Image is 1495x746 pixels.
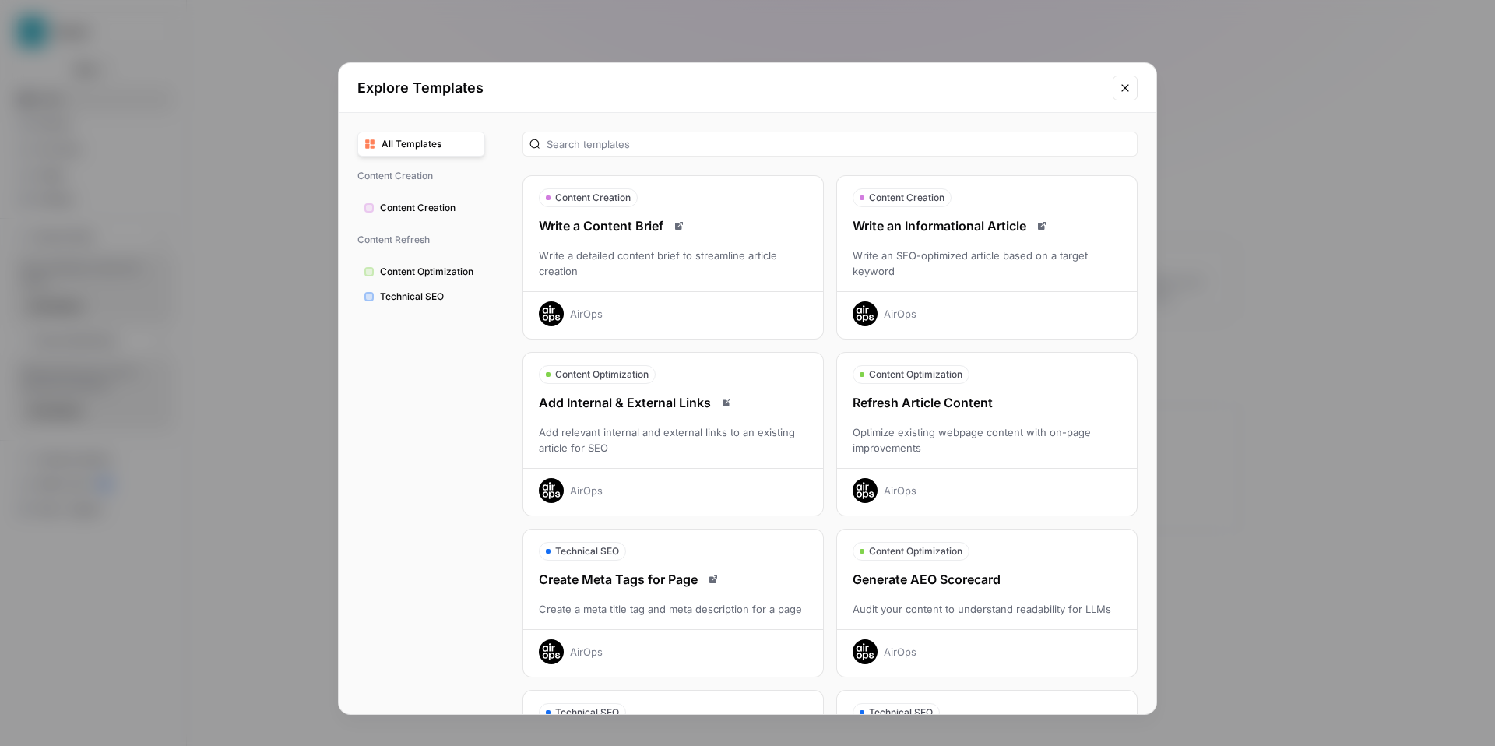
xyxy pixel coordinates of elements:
span: Content Creation [555,191,631,205]
div: Generate AEO Scorecard [837,570,1137,589]
span: Content Refresh [357,227,485,253]
span: Technical SEO [555,544,619,558]
span: Technical SEO [380,290,478,304]
div: AirOps [570,644,603,660]
span: Content Creation [357,163,485,189]
a: Read docs [704,570,723,589]
div: Write a detailed content brief to streamline article creation [523,248,823,279]
div: Add Internal & External Links [523,393,823,412]
a: Read docs [670,216,688,235]
button: Content OptimizationAdd Internal & External LinksRead docsAdd relevant internal and external link... [522,352,824,516]
div: Write an Informational Article [837,216,1137,235]
div: Write an SEO-optimized article based on a target keyword [837,248,1137,279]
button: Content Creation [357,195,485,220]
h2: Explore Templates [357,77,1103,99]
button: Content CreationWrite a Content BriefRead docsWrite a detailed content brief to streamline articl... [522,175,824,340]
button: Close modal [1113,76,1138,100]
button: Content Optimization [357,259,485,284]
span: Content Optimization [869,544,962,558]
div: Audit your content to understand readability for LLMs [837,601,1137,617]
div: AirOps [884,644,916,660]
a: Read docs [717,393,736,412]
div: Create a meta title tag and meta description for a page [523,601,823,617]
div: Create Meta Tags for Page [523,570,823,589]
span: Content Optimization [380,265,478,279]
div: AirOps [884,306,916,322]
span: Content Creation [380,201,478,215]
div: Refresh Article Content [837,393,1137,412]
button: Content CreationWrite an Informational ArticleRead docsWrite an SEO-optimized article based on a ... [836,175,1138,340]
button: Content OptimizationGenerate AEO ScorecardAudit your content to understand readability for LLMsAi... [836,529,1138,677]
div: Write a Content Brief [523,216,823,235]
span: Content Optimization [869,368,962,382]
button: All Templates [357,132,485,157]
button: Content OptimizationRefresh Article ContentOptimize existing webpage content with on-page improve... [836,352,1138,516]
div: AirOps [884,483,916,498]
button: Technical SEOCreate Meta Tags for PageRead docsCreate a meta title tag and meta description for a... [522,529,824,677]
div: AirOps [570,483,603,498]
span: All Templates [382,137,478,151]
span: Content Optimization [555,368,649,382]
span: Content Creation [869,191,944,205]
span: Technical SEO [869,706,933,720]
div: Optimize existing webpage content with on-page improvements [837,424,1137,456]
button: Technical SEO [357,284,485,309]
input: Search templates [547,136,1131,152]
span: Technical SEO [555,706,619,720]
div: Add relevant internal and external links to an existing article for SEO [523,424,823,456]
div: AirOps [570,306,603,322]
a: Read docs [1032,216,1051,235]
